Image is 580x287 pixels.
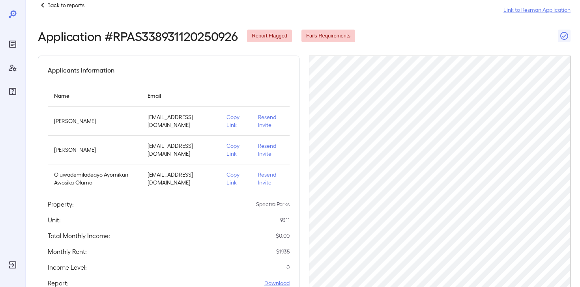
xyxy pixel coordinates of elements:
p: [PERSON_NAME] [54,146,135,154]
h5: Applicants Information [48,65,114,75]
div: FAQ [6,85,19,98]
h5: Property: [48,199,74,209]
p: Resend Invite [258,171,283,186]
p: [EMAIL_ADDRESS][DOMAIN_NAME] [148,142,214,158]
h5: Monthly Rent: [48,247,87,256]
h5: Income Level: [48,263,87,272]
table: simple table [48,84,290,193]
p: [EMAIL_ADDRESS][DOMAIN_NAME] [148,171,214,186]
h2: Application # RPAS338931120250926 [38,29,238,43]
p: Copy Link [226,171,245,186]
div: Manage Users [6,61,19,74]
p: $ 0.00 [276,232,290,240]
a: Download [264,279,290,287]
button: Close Report [558,30,571,42]
span: Fails Requirements [301,32,355,40]
span: Report Flagged [247,32,292,40]
th: Email [141,84,221,107]
a: Link to Resman Application [503,6,571,14]
p: [EMAIL_ADDRESS][DOMAIN_NAME] [148,113,214,129]
div: Log Out [6,259,19,271]
h5: Unit: [48,215,61,225]
p: $ 1935 [276,248,290,255]
p: Oluwademiladeayo Ayomikun Awosika-Olumo [54,171,135,186]
p: 9311 [280,216,290,224]
p: Back to reports [47,1,84,9]
p: Spectra Parks [256,200,290,208]
p: Copy Link [226,113,245,129]
h5: Total Monthly Income: [48,231,110,240]
div: Reports [6,38,19,50]
th: Name [48,84,141,107]
p: Copy Link [226,142,245,158]
p: [PERSON_NAME] [54,117,135,125]
p: 0 [286,263,290,271]
p: Resend Invite [258,142,283,158]
p: Resend Invite [258,113,283,129]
